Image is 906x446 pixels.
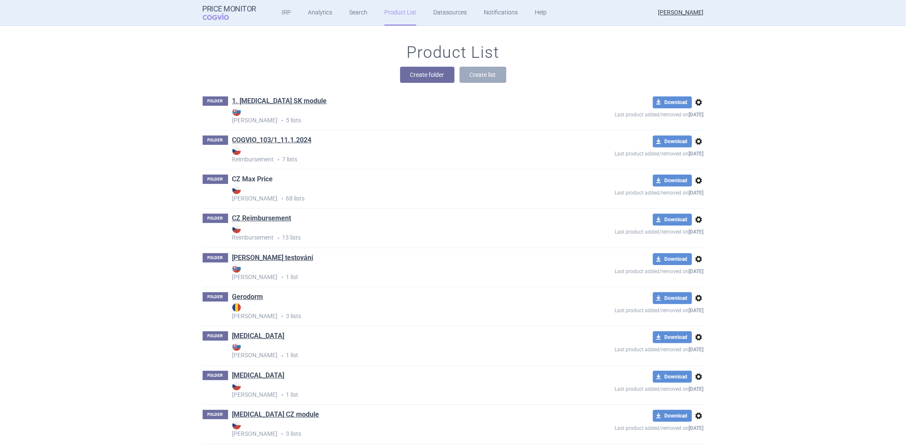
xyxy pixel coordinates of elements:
[232,342,553,358] strong: [PERSON_NAME]
[689,268,704,274] strong: [DATE]
[653,371,692,383] button: Download
[689,229,704,235] strong: [DATE]
[232,147,241,155] img: CZ
[232,382,553,398] strong: [PERSON_NAME]
[232,147,553,164] p: 7 lists
[232,225,553,241] strong: Reimbursement
[232,303,241,312] img: RO
[553,147,704,158] p: Last product added/removed on
[407,43,500,62] h1: Product List
[689,347,704,353] strong: [DATE]
[553,383,704,393] p: Last product added/removed on
[653,96,692,108] button: Download
[553,422,704,432] p: Last product added/removed on
[278,430,286,438] i: •
[278,312,286,321] i: •
[203,331,228,341] p: FOLDER
[553,226,704,236] p: Last product added/removed on
[203,13,241,20] span: COGVIO
[232,253,313,264] h1: Eli testování
[232,135,312,147] h1: COGVIO_103/1_11.1.2024
[232,107,241,116] img: SK
[653,331,692,343] button: Download
[232,135,312,145] a: COGVIO_103/1_11.1.2024
[653,135,692,147] button: Download
[203,410,228,419] p: FOLDER
[653,253,692,265] button: Download
[232,186,241,194] img: CZ
[278,116,286,125] i: •
[232,175,273,184] a: CZ Max Price
[203,292,228,302] p: FOLDER
[278,391,286,399] i: •
[232,107,553,124] strong: [PERSON_NAME]
[232,421,553,437] strong: [PERSON_NAME]
[203,175,228,184] p: FOLDER
[689,308,704,313] strong: [DATE]
[232,175,273,186] h1: CZ Max Price
[232,214,291,223] a: CZ Reimbursement
[232,186,553,203] p: 68 lists
[653,175,692,186] button: Download
[232,421,553,438] p: 3 lists
[274,234,282,243] i: •
[232,96,327,107] h1: 1. Humira SK module
[232,107,553,125] p: 5 lists
[689,151,704,157] strong: [DATE]
[232,410,319,421] h1: Humira CZ module
[232,342,553,360] p: 1 list
[203,135,228,145] p: FOLDER
[278,195,286,203] i: •
[274,155,282,164] i: •
[232,342,241,351] img: SK
[653,410,692,422] button: Download
[203,214,228,223] p: FOLDER
[232,264,553,280] strong: [PERSON_NAME]
[232,292,263,303] h1: Gerodorm
[278,352,286,360] i: •
[232,292,263,302] a: Gerodorm
[232,147,553,163] strong: Reimbursement
[553,304,704,315] p: Last product added/removed on
[232,410,319,419] a: [MEDICAL_DATA] CZ module
[460,67,506,83] button: Create list
[553,108,704,119] p: Last product added/removed on
[400,67,454,83] button: Create folder
[232,225,241,233] img: CZ
[232,225,553,242] p: 13 lists
[653,292,692,304] button: Download
[232,303,553,321] p: 3 lists
[232,371,285,380] a: [MEDICAL_DATA]
[689,112,704,118] strong: [DATE]
[232,421,241,429] img: CZ
[232,303,553,319] strong: [PERSON_NAME]
[232,264,553,282] p: 1 list
[203,96,228,106] p: FOLDER
[278,273,286,282] i: •
[689,190,704,196] strong: [DATE]
[553,343,704,354] p: Last product added/removed on
[232,382,241,390] img: CZ
[203,5,257,13] strong: Price Monitor
[232,371,285,382] h1: Humira
[232,264,241,273] img: SK
[689,425,704,431] strong: [DATE]
[689,386,704,392] strong: [DATE]
[203,5,257,21] a: Price MonitorCOGVIO
[553,186,704,197] p: Last product added/removed on
[232,253,313,263] a: [PERSON_NAME] testování
[232,331,285,341] a: [MEDICAL_DATA]
[232,382,553,399] p: 1 list
[232,331,285,342] h1: Humira
[653,214,692,226] button: Download
[232,96,327,106] a: 1. [MEDICAL_DATA] SK module
[232,186,553,202] strong: [PERSON_NAME]
[232,214,291,225] h1: CZ Reimbursement
[203,371,228,380] p: FOLDER
[203,253,228,263] p: FOLDER
[553,265,704,276] p: Last product added/removed on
